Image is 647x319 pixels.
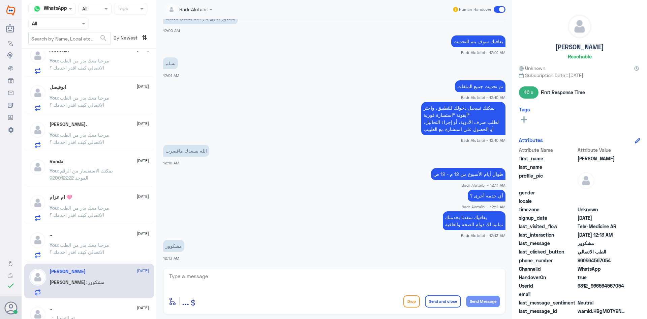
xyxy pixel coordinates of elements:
span: Human Handover [459,6,491,12]
span: [DATE] [137,121,149,127]
p: 5/9/2025, 12:11 AM [468,190,505,202]
span: null [578,189,626,196]
span: last_message_id [519,308,576,315]
img: whatsapp.png [32,4,42,14]
span: 966564567054 [578,257,626,264]
span: Attribute Value [578,147,626,154]
img: Widebot Logo [6,5,15,16]
span: You [50,132,58,138]
span: You [50,95,58,101]
i: check [7,282,15,290]
span: Badr Alotaibi - 12:10 AM [461,95,505,100]
h5: HOUDA ABDULLAH. [50,122,87,127]
span: last_clicked_button [519,248,576,255]
span: [DATE] [137,231,149,237]
span: last_visited_flow [519,223,576,230]
h5: .. [50,232,52,237]
p: 5/9/2025, 12:11 AM [431,168,505,180]
span: UserId [519,282,576,289]
span: null [578,197,626,205]
span: Attribute Name [519,147,576,154]
span: 12:10 AM [163,161,179,165]
span: : مرحبا معك بدر من الطب الاتصالي كيف اقدر اخدمك ؟ [50,95,109,108]
button: ... [182,294,189,309]
p: 5/9/2025, 12:01 AM [451,35,505,47]
span: ... [182,295,189,307]
input: Search by Name, Local etc… [29,32,111,45]
span: Unknown [519,64,545,72]
img: defaultAdmin.png [29,194,46,211]
span: Badr Alotaibi - 12:10 AM [461,137,505,143]
span: null [578,291,626,298]
span: First Response Time [541,89,585,96]
span: phone_number [519,257,576,264]
p: 5/9/2025, 12:10 AM [421,102,505,135]
p: 5/9/2025, 12:01 AM [163,57,178,69]
button: Drop [403,295,420,308]
span: search [99,34,107,42]
h6: Tags [519,106,530,112]
span: : يمكنك الاستفسار من الرقم الموحد 920012222 [50,168,113,181]
span: By Newest [111,32,139,46]
span: Badr Alotaibi - 12:01 AM [461,50,505,55]
button: Send Message [466,296,500,307]
span: الطب الاتصالي [578,248,626,255]
span: locale [519,197,576,205]
h6: Attributes [519,137,543,143]
i: ⇅ [142,32,147,43]
span: Badr Alotaibi - 12:11 AM [462,182,505,188]
span: profile_pic [519,172,576,188]
span: last_name [519,163,576,170]
span: [DATE] [137,268,149,274]
span: 12:01 AM [163,73,179,78]
span: Subscription Date : [DATE] [519,72,640,79]
span: email [519,291,576,298]
span: ChannelId [519,265,576,272]
span: : مشكوور [86,279,104,285]
span: : مرحبا معك بدر من الطب الاتصالي كيف اقدر اخدمك ؟ [50,242,109,255]
h5: [PERSON_NAME] [555,43,604,51]
span: signup_date [519,214,576,221]
span: You [50,58,58,63]
span: HandoverOn [519,274,576,281]
button: search [99,33,107,44]
h5: ام عزام 🩷 [50,194,72,200]
span: [PERSON_NAME] [50,279,86,285]
img: defaultAdmin.png [29,122,46,138]
span: You [50,242,58,248]
span: Badr Alotaibi - 12:13 AM [461,233,505,238]
span: You [50,168,58,174]
span: مشكوور [578,240,626,247]
span: 12:00 AM [163,28,180,33]
h6: Reachable [568,53,592,59]
span: : مرحبا معك بدر من الطب الاتصالي كيف اقدر اخدمك ؟ [50,58,109,71]
p: 5/9/2025, 12:13 AM [443,211,505,230]
h5: Salman [50,269,86,274]
div: Tags [117,5,128,14]
h5: Renda [50,159,63,164]
button: Avatar [4,301,17,314]
img: defaultAdmin.png [29,232,46,248]
span: last_message_sentiment [519,299,576,306]
span: 0 [578,299,626,306]
span: first_name [519,155,576,162]
span: Unknown [578,206,626,213]
span: [DATE] [137,193,149,200]
button: Send and close [425,295,461,308]
span: 12:13 AM [163,256,179,260]
img: defaultAdmin.png [29,269,46,286]
span: last_interaction [519,231,576,238]
span: 2025-09-04T21:13:08.433Z [578,231,626,238]
span: 9812_966564567054 [578,282,626,289]
span: last_message [519,240,576,247]
img: defaultAdmin.png [29,84,46,101]
span: gender [519,189,576,196]
img: defaultAdmin.png [29,47,46,64]
span: true [578,274,626,281]
span: Tele-Medicine AR [578,223,626,230]
p: 5/9/2025, 12:10 AM [455,80,505,92]
span: timezone [519,206,576,213]
h5: .. [50,306,52,312]
h5: ابوفيصل [50,84,66,90]
span: 2025-09-04T20:57:54.717Z [578,214,626,221]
